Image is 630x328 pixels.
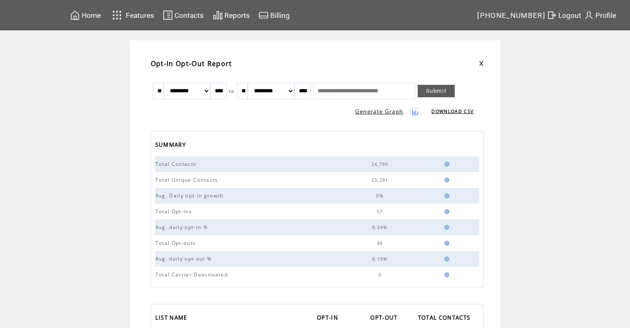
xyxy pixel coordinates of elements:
[442,256,449,261] img: help.gif
[69,9,102,22] a: Home
[372,256,390,262] span: 0.15%
[418,312,475,326] a: TOTAL CONTACTS
[155,255,214,262] span: Avg. daily opt-out %
[224,11,250,20] span: Reports
[155,239,198,247] span: Total Opt-outs
[370,312,401,326] a: OPT-OUT
[442,272,449,277] img: help.gif
[162,9,205,22] a: Contacts
[257,9,291,22] a: Billing
[377,209,385,215] span: 57
[155,312,189,326] span: LIST NAME
[370,312,399,326] span: OPT-OUT
[259,10,269,20] img: creidtcard.svg
[477,11,545,20] span: [PHONE_NUMBER]
[163,10,173,20] img: contacts.svg
[155,271,230,278] span: Total Carrier Deactivated
[155,208,194,215] span: Total Opt-ins
[584,10,594,20] img: profile.svg
[377,240,385,246] span: 36
[442,225,449,230] img: help.gif
[270,11,290,20] span: Billing
[418,312,473,326] span: TOTAL CONTACTS
[442,209,449,214] img: help.gif
[212,9,251,22] a: Reports
[70,10,80,20] img: home.svg
[155,224,210,231] span: Avg. daily opt-in %
[109,7,156,23] a: Features
[155,139,188,153] span: SUMMARY
[418,85,455,97] a: Submit
[355,108,403,115] a: Generate Graph
[372,224,390,230] span: 0.24%
[547,10,557,20] img: exit.svg
[583,9,618,22] a: Profile
[155,312,192,326] a: LIST NAME
[229,88,234,94] span: to
[317,312,342,326] a: OPT-IN
[110,8,125,22] img: features.svg
[442,241,449,246] img: help.gif
[431,109,473,114] a: DOWNLOAD CSV
[595,11,616,20] span: Profile
[126,11,154,20] span: Features
[442,178,449,182] img: help.gif
[442,193,449,198] img: help.gif
[371,161,391,167] span: 24,795
[317,312,340,326] span: OPT-IN
[378,272,383,278] span: 0
[545,9,583,22] a: Logout
[155,192,226,199] span: Avg. Daily opt-in growth
[82,11,101,20] span: Home
[442,162,449,167] img: help.gif
[213,10,223,20] img: chart.svg
[155,176,220,183] span: Total Unique Contacts
[174,11,204,20] span: Contacts
[376,193,386,199] span: 0%
[151,59,232,68] span: Opt-In Opt-Out Report
[155,160,199,168] span: Total Contacts
[371,177,391,183] span: 23,291
[558,11,581,20] span: Logout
